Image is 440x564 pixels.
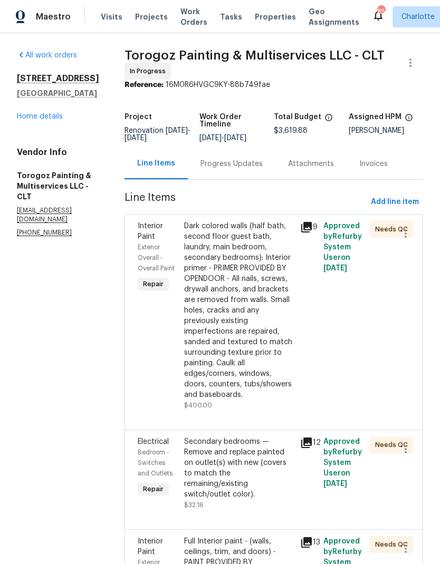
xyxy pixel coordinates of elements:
span: [DATE] [224,134,246,142]
div: Progress Updates [200,159,263,169]
span: In Progress [130,66,170,76]
span: $3,619.88 [274,127,308,134]
a: Home details [17,113,63,120]
span: - [199,134,246,142]
h5: Assigned HPM [349,113,401,121]
span: Bedroom - Switches and Outlets [138,449,173,477]
span: Interior Paint [138,222,163,240]
span: The total cost of line items that have been proposed by Opendoor. This sum includes line items th... [324,113,333,127]
span: Needs QC [375,440,412,450]
span: [DATE] [323,480,347,488]
div: Attachments [288,159,334,169]
span: Approved by Refurby System User on [323,438,362,488]
span: Line Items [125,192,367,212]
span: [DATE] [199,134,222,142]
span: Geo Assignments [309,6,359,27]
span: $32.16 [184,502,204,508]
h5: Total Budget [274,113,321,121]
span: Renovation [125,127,190,142]
span: Torogoz Painting & Multiservices LLC - CLT [125,49,385,62]
span: [DATE] [166,127,188,134]
div: Line Items [137,158,175,169]
span: The hpm assigned to this work order. [405,113,413,127]
h4: Vendor Info [17,147,99,158]
span: Interior Paint [138,538,163,556]
div: 16M0R6HVGC9KY-88b749fae [125,80,423,90]
span: Projects [135,12,168,22]
span: [DATE] [125,134,147,142]
div: 9 [300,221,317,234]
span: Work Orders [180,6,207,27]
div: [PERSON_NAME] [349,127,424,134]
div: 12 [300,436,317,449]
div: Dark colored walls (half bath, second floor guest bath, laundry, main bedroom, secondary bedrooms... [184,221,294,400]
span: Visits [101,12,122,22]
div: Invoices [359,159,388,169]
h5: Work Order Timeline [199,113,274,128]
span: $400.00 [184,402,212,409]
span: Needs QC [375,224,412,235]
div: 85 [377,6,385,17]
span: Exterior Overall - Overall Paint [138,244,175,271]
span: Charlotte [401,12,435,22]
span: - [125,127,190,142]
a: All work orders [17,52,77,59]
span: Repair [139,279,168,289]
h5: Project [125,113,152,121]
span: Electrical [138,438,169,445]
button: Add line item [367,192,423,212]
b: Reference: [125,81,164,89]
div: 13 [300,536,317,549]
span: Maestro [36,12,71,22]
span: Add line item [371,196,419,209]
h5: Torogoz Painting & Multiservices LLC - CLT [17,170,99,202]
div: Secondary bedrooms — Remove and replace painted on outlet(s) with new (covers to match the remain... [184,436,294,500]
span: Properties [255,12,296,22]
span: Repair [139,484,168,494]
span: [DATE] [323,265,347,272]
span: Approved by Refurby System User on [323,222,362,272]
span: Needs QC [375,539,412,550]
span: Tasks [220,13,242,21]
